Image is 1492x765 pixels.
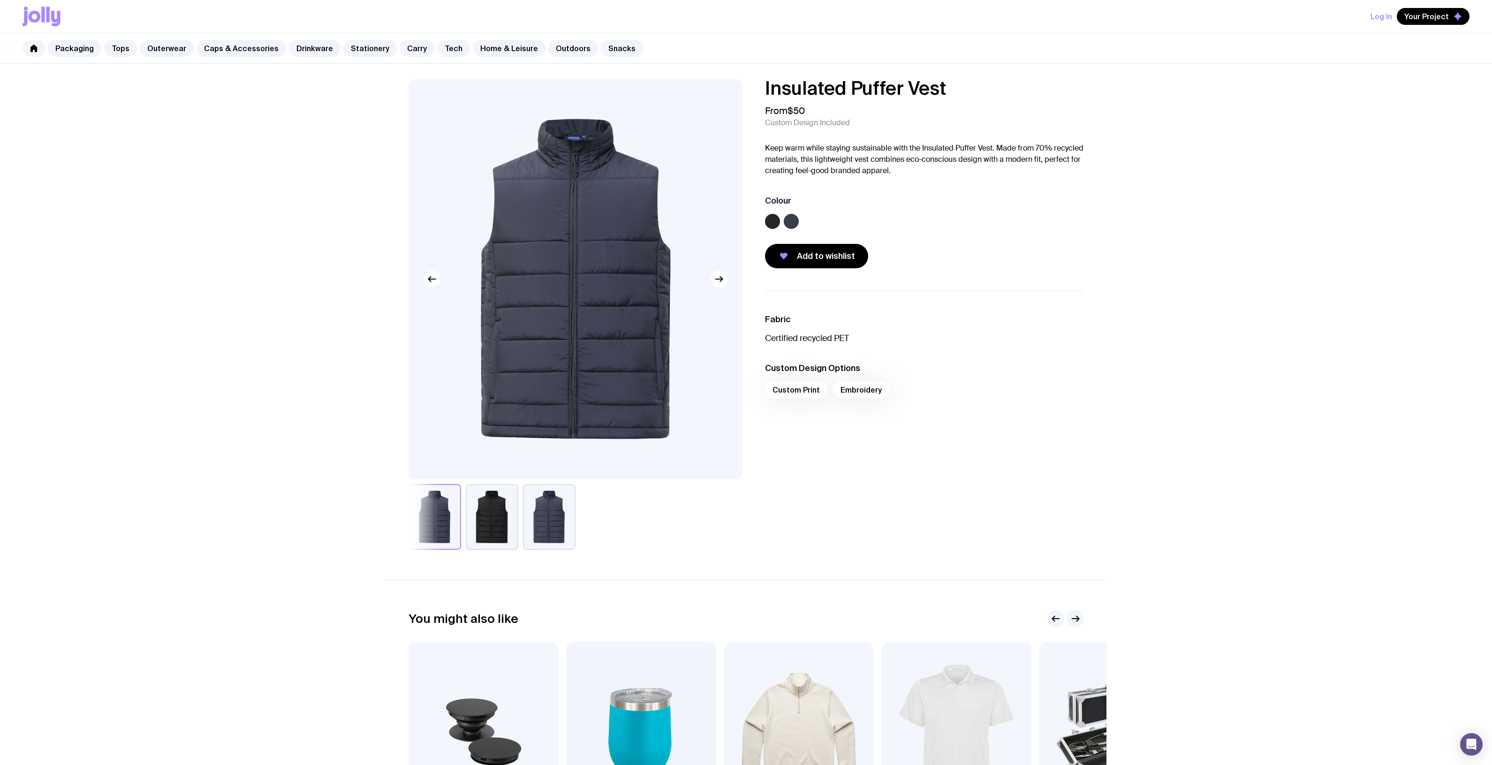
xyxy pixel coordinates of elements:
span: Custom Design Included [765,118,850,128]
a: Caps & Accessories [197,40,286,57]
div: Open Intercom Messenger [1460,733,1483,756]
a: Stationery [343,40,397,57]
button: Log In [1371,8,1392,25]
button: Your Project [1397,8,1469,25]
h3: Colour [765,195,791,206]
p: Keep warm while staying sustainable with the Insulated Puffer Vest. Made from 70% recycled materi... [765,143,1084,176]
a: Outdoors [548,40,598,57]
a: Drinkware [289,40,341,57]
button: Add to wishlist [765,244,868,268]
span: Your Project [1404,12,1449,21]
a: Packaging [48,40,101,57]
a: Tops [104,40,137,57]
p: Certified recycled PET [765,333,1084,344]
a: Tech [437,40,470,57]
a: Home & Leisure [473,40,545,57]
span: Add to wishlist [797,250,855,262]
h1: Insulated Puffer Vest [765,79,1084,98]
h3: Custom Design Options [765,363,1084,374]
a: Carry [400,40,434,57]
a: Snacks [601,40,643,57]
a: Outerwear [140,40,194,57]
span: $50 [788,105,805,117]
span: From [765,105,805,116]
h3: Fabric [765,314,1084,325]
h2: You might also like [409,612,518,626]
